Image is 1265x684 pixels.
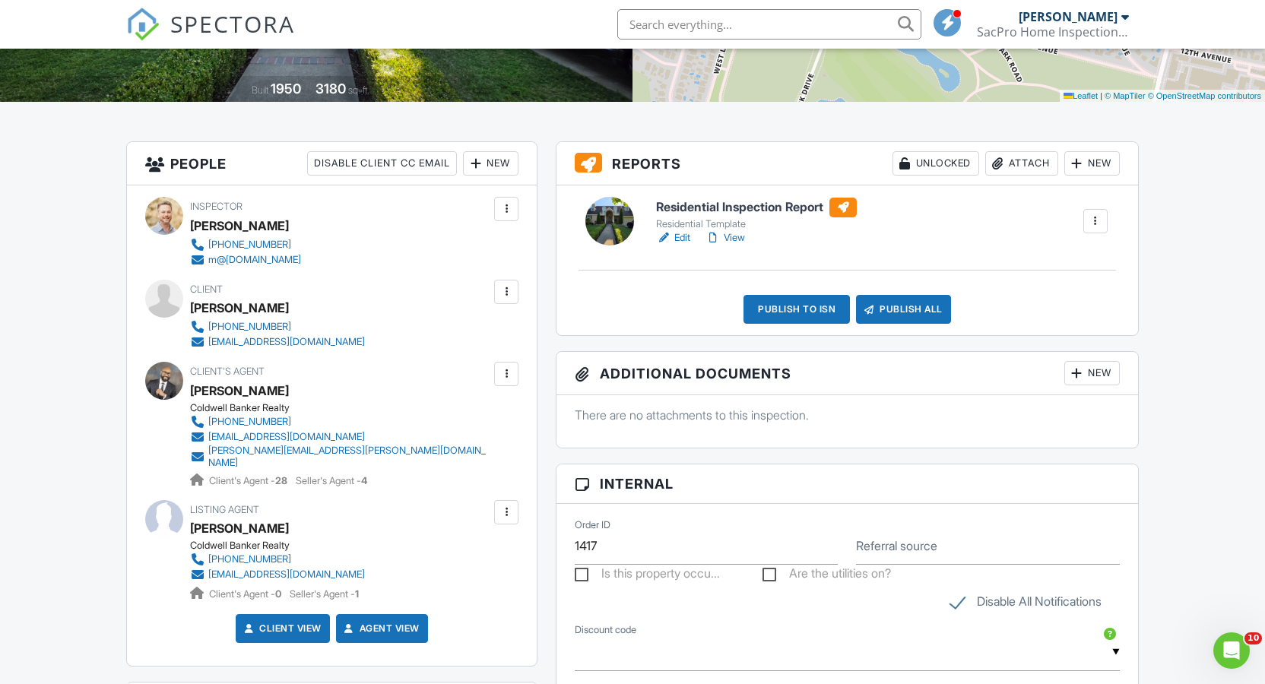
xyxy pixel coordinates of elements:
label: Discount code [575,623,636,637]
span: sq. ft. [348,84,369,96]
div: [EMAIL_ADDRESS][DOMAIN_NAME] [208,568,365,581]
a: [EMAIL_ADDRESS][DOMAIN_NAME] [190,334,365,350]
div: Attach [985,151,1058,176]
a: [PHONE_NUMBER] [190,552,365,567]
div: Residential Template [656,218,857,230]
label: Referral source [856,537,937,554]
div: [PERSON_NAME] [190,296,289,319]
a: [PERSON_NAME][EMAIL_ADDRESS][PERSON_NAME][DOMAIN_NAME] [190,445,490,469]
h3: Internal [556,464,1138,504]
div: [PERSON_NAME] [1019,9,1118,24]
div: [EMAIL_ADDRESS][DOMAIN_NAME] [208,431,365,443]
div: New [1064,151,1120,176]
a: m@[DOMAIN_NAME] [190,252,301,268]
span: Seller's Agent - [290,588,359,600]
span: SPECTORA [170,8,295,40]
span: Seller's Agent - [296,475,367,486]
span: Client's Agent - [209,475,290,486]
span: Listing Agent [190,504,259,515]
input: Search everything... [617,9,921,40]
strong: 28 [275,475,287,486]
a: [PERSON_NAME] [190,379,289,402]
a: [EMAIL_ADDRESS][DOMAIN_NAME] [190,429,490,445]
label: Disable All Notifications [950,594,1102,613]
a: Edit [656,230,690,245]
a: © MapTiler [1105,91,1146,100]
div: Publish All [856,295,951,324]
div: [PERSON_NAME][EMAIL_ADDRESS][PERSON_NAME][DOMAIN_NAME] [208,445,490,469]
span: 10 [1244,632,1262,644]
label: Are the utilities on? [762,566,891,585]
div: [PHONE_NUMBER] [208,416,291,428]
label: Order ID [575,518,610,532]
span: | [1100,91,1102,100]
div: m@[DOMAIN_NAME] [208,254,301,266]
div: [PHONE_NUMBER] [208,553,291,565]
a: [PHONE_NUMBER] [190,237,301,252]
a: Residential Inspection Report Residential Template [656,198,857,231]
iframe: Intercom live chat [1213,632,1250,669]
img: The Best Home Inspection Software - Spectora [126,8,160,41]
span: Built [252,84,268,96]
span: Client's Agent [190,366,265,377]
h3: People [127,142,537,185]
div: Unlocked [892,151,979,176]
div: 1950 [271,81,301,97]
a: SPECTORA [126,21,295,52]
strong: 4 [361,475,367,486]
a: Client View [241,621,322,636]
div: New [1064,361,1120,385]
h3: Additional Documents [556,352,1138,395]
label: Is this property occupied? [575,566,720,585]
div: 3180 [315,81,346,97]
span: Client's Agent - [209,588,284,600]
span: Inspector [190,201,243,212]
div: [PHONE_NUMBER] [208,321,291,333]
div: Coldwell Banker Realty [190,540,377,552]
a: © OpenStreetMap contributors [1148,91,1261,100]
a: [PERSON_NAME] [190,517,289,540]
h6: Residential Inspection Report [656,198,857,217]
div: [EMAIL_ADDRESS][DOMAIN_NAME] [208,336,365,348]
div: Publish to ISN [743,295,850,324]
h3: Reports [556,142,1138,185]
strong: 1 [355,588,359,600]
a: [EMAIL_ADDRESS][DOMAIN_NAME] [190,567,365,582]
a: Leaflet [1064,91,1098,100]
div: [PHONE_NUMBER] [208,239,291,251]
span: Client [190,283,223,295]
a: View [705,230,745,245]
div: New [463,151,518,176]
a: [PHONE_NUMBER] [190,414,490,429]
div: [PERSON_NAME] [190,214,289,237]
a: [PHONE_NUMBER] [190,319,365,334]
strong: 0 [275,588,281,600]
div: Coldwell Banker Realty [190,402,503,414]
div: Disable Client CC Email [307,151,457,176]
a: Agent View [341,621,420,636]
div: SacPro Home Inspections, Inc. [977,24,1129,40]
p: There are no attachments to this inspection. [575,407,1120,423]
